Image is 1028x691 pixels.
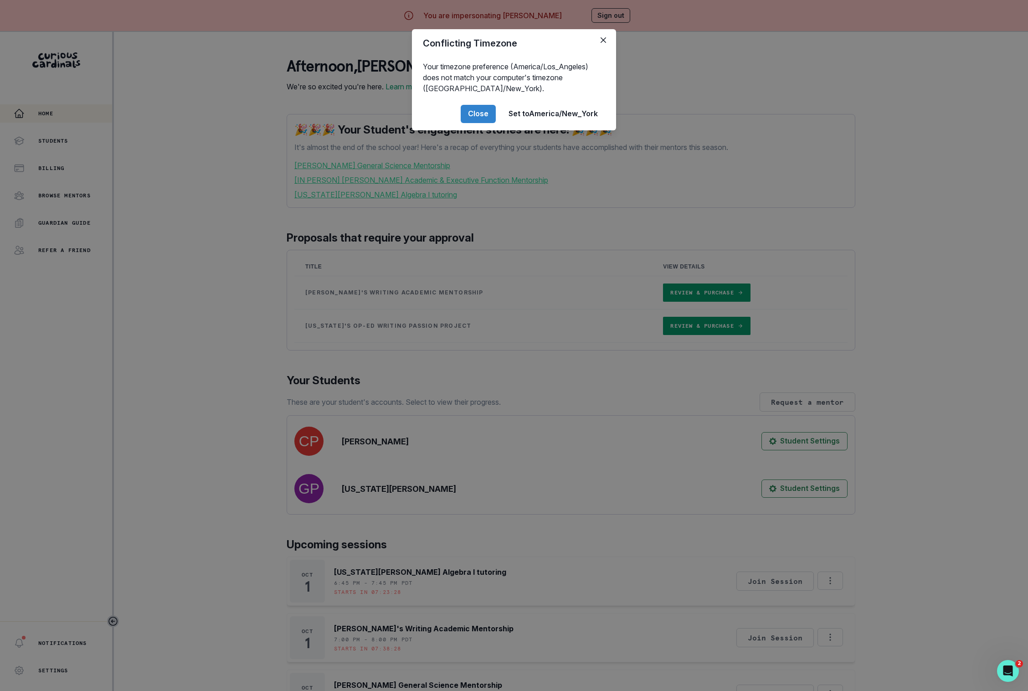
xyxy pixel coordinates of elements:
button: Set toAmerica/New_York [501,105,605,123]
span: 2 [1016,660,1023,667]
div: Your timezone preference (America/Los_Angeles) does not match your computer's timezone ([GEOGRAPH... [412,57,616,98]
button: Close [461,105,496,123]
button: Close [596,33,611,47]
header: Conflicting Timezone [412,29,616,57]
iframe: Intercom live chat [997,660,1019,682]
